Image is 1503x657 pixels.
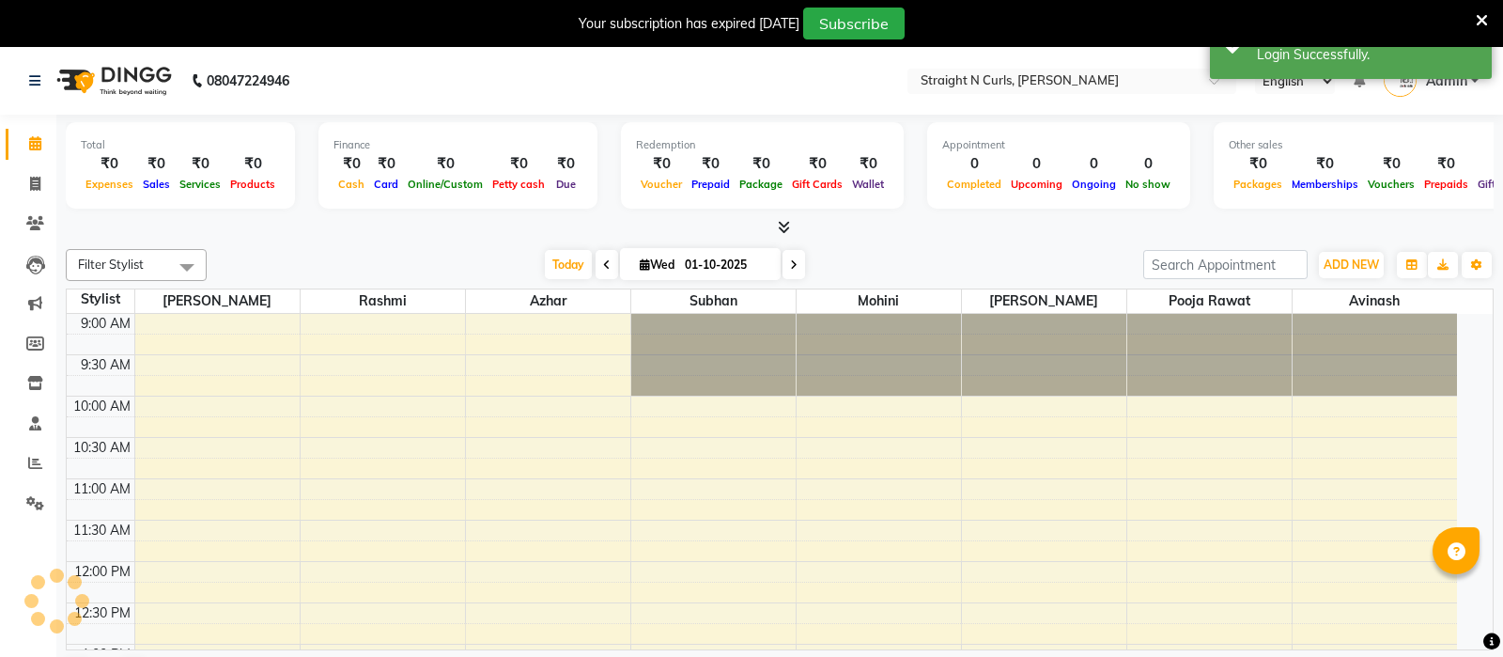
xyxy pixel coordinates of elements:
div: ₹0 [787,153,847,175]
span: pooja rawat [1127,289,1292,313]
div: ₹0 [1287,153,1363,175]
span: Today [545,250,592,279]
div: Your subscription has expired [DATE] [579,14,799,34]
span: Avinash [1293,289,1458,313]
span: No show [1121,178,1175,191]
input: Search Appointment [1143,250,1308,279]
div: 11:30 AM [70,521,134,540]
span: Package [735,178,787,191]
span: Upcoming [1006,178,1067,191]
div: Stylist [67,289,134,309]
span: Packages [1229,178,1287,191]
button: ADD NEW [1319,252,1384,278]
div: ₹0 [175,153,225,175]
span: Sales [138,178,175,191]
div: ₹0 [847,153,889,175]
img: Admin [1384,64,1417,97]
span: Azhar [466,289,630,313]
div: 12:30 PM [70,603,134,623]
span: Gift Cards [787,178,847,191]
div: 0 [1121,153,1175,175]
div: Total [81,137,280,153]
button: Subscribe [803,8,905,39]
div: ₹0 [369,153,403,175]
span: Rashmi [301,289,465,313]
b: 08047224946 [207,55,289,107]
img: logo [48,55,177,107]
div: 0 [942,153,1006,175]
div: 9:00 AM [77,314,134,334]
span: Filter Stylist [78,257,144,272]
div: Finance [333,137,582,153]
div: ₹0 [488,153,550,175]
span: ADD NEW [1324,258,1379,272]
span: Wed [635,258,679,272]
span: Online/Custom [403,178,488,191]
div: Redemption [636,137,889,153]
span: Vouchers [1363,178,1419,191]
div: 10:30 AM [70,438,134,458]
span: Memberships [1287,178,1363,191]
span: Due [551,178,581,191]
div: Login Successfully. [1257,45,1478,65]
div: 10:00 AM [70,397,134,416]
span: Completed [942,178,1006,191]
div: 0 [1006,153,1067,175]
span: Products [225,178,280,191]
div: ₹0 [1229,153,1287,175]
span: Wallet [847,178,889,191]
div: Appointment [942,137,1175,153]
span: [PERSON_NAME] [135,289,300,313]
span: Expenses [81,178,138,191]
span: Ongoing [1067,178,1121,191]
div: ₹0 [550,153,582,175]
span: Mohini [797,289,961,313]
div: ₹0 [1419,153,1473,175]
input: 2025-10-01 [679,251,773,279]
div: 9:30 AM [77,355,134,375]
span: Cash [333,178,369,191]
div: ₹0 [636,153,687,175]
span: Admin [1426,71,1467,91]
span: Prepaids [1419,178,1473,191]
div: ₹0 [225,153,280,175]
span: Card [369,178,403,191]
span: Prepaid [687,178,735,191]
span: Subhan [631,289,796,313]
span: Voucher [636,178,687,191]
div: ₹0 [735,153,787,175]
div: ₹0 [1363,153,1419,175]
div: 12:00 PM [70,562,134,582]
span: [PERSON_NAME] [962,289,1126,313]
div: ₹0 [138,153,175,175]
div: ₹0 [333,153,369,175]
div: ₹0 [403,153,488,175]
div: ₹0 [81,153,138,175]
div: 0 [1067,153,1121,175]
span: Petty cash [488,178,550,191]
div: ₹0 [687,153,735,175]
span: Services [175,178,225,191]
div: 11:00 AM [70,479,134,499]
